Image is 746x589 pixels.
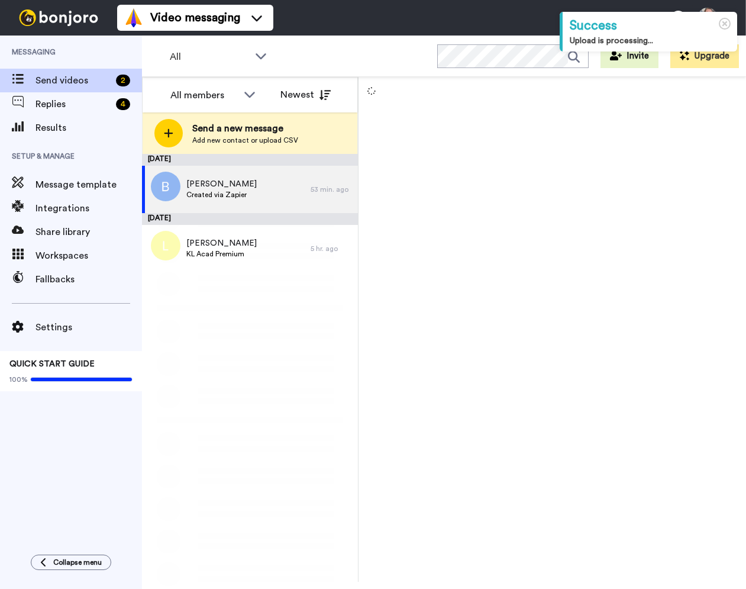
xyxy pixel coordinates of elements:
[35,249,142,263] span: Workspaces
[570,35,730,47] div: Upload is processing...
[151,172,180,201] img: b.png
[311,185,352,194] div: 53 min. ago
[35,97,111,111] span: Replies
[35,121,142,135] span: Results
[35,73,111,88] span: Send videos
[151,231,180,260] img: l.png
[14,9,103,26] img: bj-logo-header-white.svg
[170,88,238,102] div: All members
[35,201,142,215] span: Integrations
[186,178,257,190] span: [PERSON_NAME]
[31,555,111,570] button: Collapse menu
[142,213,358,225] div: [DATE]
[600,44,658,68] button: Invite
[186,190,257,199] span: Created via Zapier
[35,272,142,287] span: Fallbacks
[186,249,257,259] span: KL Acad Premium
[170,50,249,64] span: All
[142,154,358,166] div: [DATE]
[35,178,142,192] span: Message template
[9,375,28,384] span: 100%
[35,225,142,239] span: Share library
[53,558,102,567] span: Collapse menu
[116,75,130,86] div: 2
[670,44,739,68] button: Upgrade
[124,8,143,27] img: vm-color.svg
[9,360,95,368] span: QUICK START GUIDE
[192,121,298,136] span: Send a new message
[192,136,298,145] span: Add new contact or upload CSV
[272,83,340,107] button: Newest
[570,17,730,35] div: Success
[311,244,352,253] div: 5 hr. ago
[116,98,130,110] div: 4
[186,237,257,249] span: [PERSON_NAME]
[35,320,142,334] span: Settings
[150,9,240,26] span: Video messaging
